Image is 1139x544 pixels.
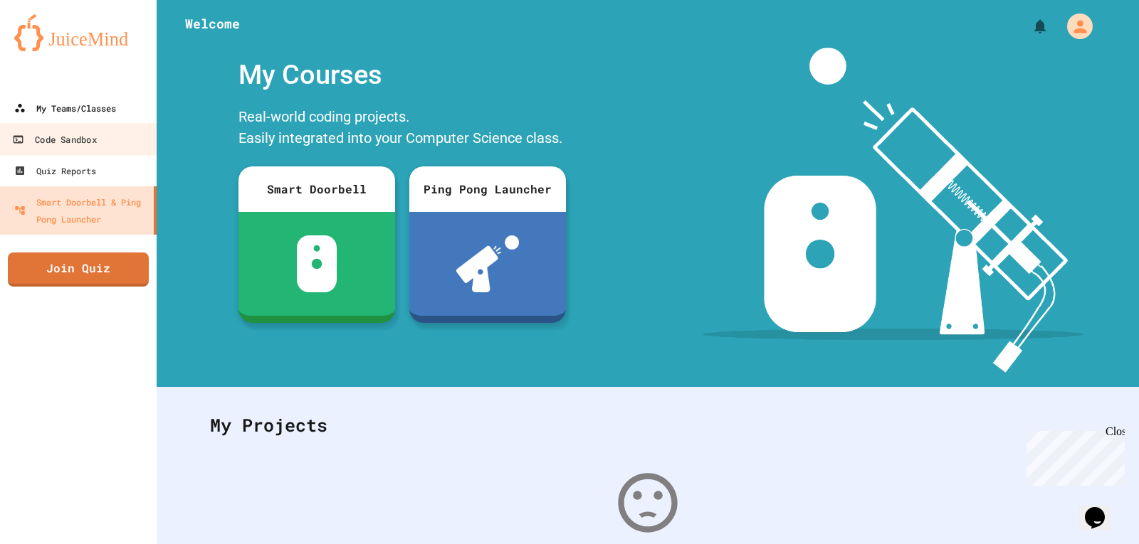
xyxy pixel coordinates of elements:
[8,252,149,287] a: Join Quiz
[238,166,395,212] div: Smart Doorbell
[196,398,1100,453] div: My Projects
[1021,425,1125,486] iframe: chat widget
[1052,10,1096,43] div: My Account
[14,162,96,179] div: Quiz Reports
[12,131,96,149] div: Code Sandbox
[1005,14,1052,38] div: My Notifications
[703,48,1084,373] img: banner-image-my-projects.png
[1079,487,1125,530] iframe: chat widget
[456,235,520,292] img: ppl-with-ball.png
[14,14,142,51] img: logo-orange.svg
[6,6,98,90] div: Chat with us now!Close
[14,100,116,117] div: My Teams/Classes
[231,48,573,102] div: My Courses
[297,235,337,292] img: sdb-white.svg
[14,193,148,228] div: Smart Doorbell & Ping Pong Launcher
[409,166,566,212] div: Ping Pong Launcher
[231,102,573,156] div: Real-world coding projects. Easily integrated into your Computer Science class.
